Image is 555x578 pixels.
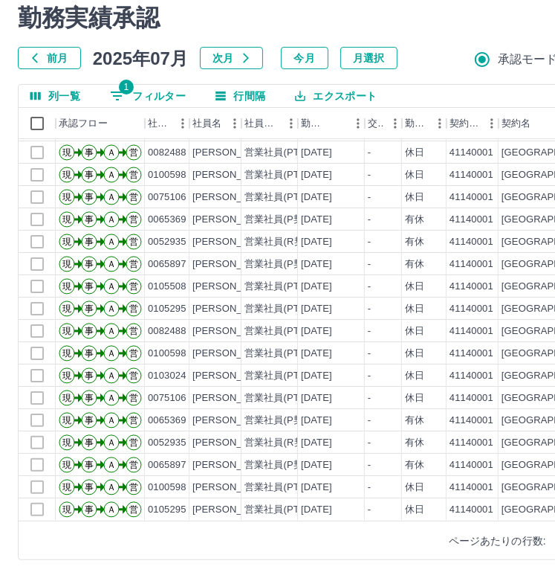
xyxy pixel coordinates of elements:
[301,481,332,495] div: [DATE]
[129,437,138,448] text: 営
[326,113,347,134] button: ソート
[129,147,138,158] text: 営
[192,213,273,227] div: [PERSON_NAME]
[148,190,186,205] div: 0075106
[18,47,81,69] button: 前月
[62,348,71,359] text: 現
[301,190,332,205] div: [DATE]
[368,503,371,517] div: -
[368,391,371,405] div: -
[449,108,481,139] div: 契約コード
[129,348,138,359] text: 営
[19,85,92,107] button: 列選択
[85,214,94,225] text: 事
[119,80,134,94] span: 1
[62,214,71,225] text: 現
[85,281,94,292] text: 事
[301,391,332,405] div: [DATE]
[301,458,332,472] div: [DATE]
[405,213,424,227] div: 有休
[85,304,94,314] text: 事
[192,369,273,383] div: [PERSON_NAME]
[244,436,317,450] div: 営業社員(R契約)
[280,112,302,135] button: メニュー
[405,235,424,249] div: 有休
[129,237,138,247] text: 営
[59,108,108,139] div: 承認フロー
[244,458,317,472] div: 営業社員(P契約)
[244,503,322,517] div: 営業社員(PT契約)
[56,108,145,139] div: 承認フロー
[129,393,138,403] text: 営
[107,259,116,269] text: Ａ
[244,347,322,361] div: 営業社員(PT契約)
[298,108,365,139] div: 勤務日
[192,235,273,249] div: [PERSON_NAME]
[368,146,371,160] div: -
[107,504,116,515] text: Ａ
[148,369,186,383] div: 0103024
[368,280,371,294] div: -
[192,503,273,517] div: [PERSON_NAME]
[244,369,322,383] div: 営業社員(PT契約)
[107,326,116,336] text: Ａ
[301,168,332,182] div: [DATE]
[129,259,138,269] text: 営
[107,147,116,158] text: Ａ
[148,436,186,450] div: 0052935
[244,146,322,160] div: 営業社員(PT契約)
[148,324,186,338] div: 0082488
[301,369,332,383] div: [DATE]
[192,280,273,294] div: [PERSON_NAME]
[85,460,94,470] text: 事
[301,257,332,272] div: [DATE]
[447,108,499,139] div: 契約コード
[148,391,186,405] div: 0075106
[148,414,186,428] div: 0065369
[368,481,371,495] div: -
[368,168,371,182] div: -
[301,213,332,227] div: [DATE]
[283,85,389,107] button: エクスポート
[200,47,263,69] button: 次月
[62,237,71,247] text: 現
[93,47,188,69] h5: 2025年07月
[301,280,332,294] div: [DATE]
[368,213,371,227] div: -
[449,503,493,517] div: 41140001
[129,192,138,202] text: 営
[62,326,71,336] text: 現
[62,482,71,492] text: 現
[62,504,71,515] text: 現
[62,460,71,470] text: 現
[405,458,424,472] div: 有休
[129,415,138,426] text: 営
[85,393,94,403] text: 事
[107,304,116,314] text: Ａ
[405,369,424,383] div: 休日
[405,324,424,338] div: 休日
[449,533,546,548] p: ページあたりの行数:
[281,47,328,69] button: 今月
[368,302,371,316] div: -
[402,108,447,139] div: 勤務区分
[405,108,429,139] div: 勤務区分
[340,47,397,69] button: 月選択
[368,324,371,338] div: -
[301,146,332,160] div: [DATE]
[62,437,71,448] text: 現
[368,257,371,272] div: -
[192,257,273,272] div: [PERSON_NAME]
[365,108,402,139] div: 交通費
[192,481,273,495] div: [PERSON_NAME]
[107,370,116,381] text: Ａ
[107,237,116,247] text: Ａ
[129,170,138,180] text: 営
[405,347,424,361] div: 休日
[449,302,493,316] div: 41140001
[189,108,241,139] div: 社員名
[405,168,424,182] div: 休日
[301,324,332,338] div: [DATE]
[502,108,530,139] div: 契約名
[107,415,116,426] text: Ａ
